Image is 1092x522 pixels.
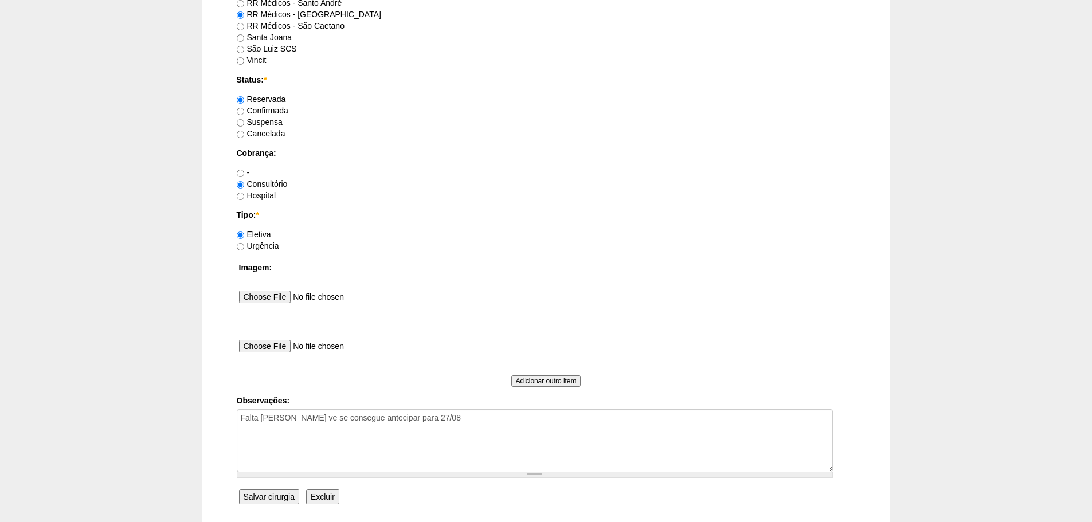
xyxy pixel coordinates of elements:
label: Suspensa [237,117,283,127]
input: Eletiva [237,231,244,239]
input: Confirmada [237,108,244,115]
input: RR Médicos - [GEOGRAPHIC_DATA] [237,11,244,19]
th: Imagem: [237,260,856,276]
input: Suspensa [237,119,244,127]
span: Este campo é obrigatório. [256,210,259,219]
input: Adicionar outro item [511,375,581,387]
label: Confirmada [237,106,288,115]
input: Excluir [306,489,339,504]
label: Hospital [237,191,276,200]
label: RR Médicos - São Caetano [237,21,345,30]
textarea: Falta [PERSON_NAME] ve se consegue antecipar para 27/08 [237,409,833,472]
label: Eletiva [237,230,271,239]
label: Urgência [237,241,279,250]
input: Vincit [237,57,244,65]
label: - [237,168,250,177]
label: Tipo: [237,209,856,221]
label: Status: [237,74,856,85]
label: Santa Joana [237,33,292,42]
input: Urgência [237,243,244,250]
label: Observações: [237,395,856,406]
label: Cobrança: [237,147,856,159]
input: - [237,170,244,177]
input: Salvar cirurgia [239,489,299,504]
span: Este campo é obrigatório. [264,75,267,84]
input: Cancelada [237,131,244,138]
input: Reservada [237,96,244,104]
input: São Luiz SCS [237,46,244,53]
label: Reservada [237,95,286,104]
label: São Luiz SCS [237,44,297,53]
label: Consultório [237,179,288,189]
label: RR Médicos - [GEOGRAPHIC_DATA] [237,10,381,19]
label: Vincit [237,56,267,65]
input: Hospital [237,193,244,200]
input: Santa Joana [237,34,244,42]
input: RR Médicos - São Caetano [237,23,244,30]
input: Consultório [237,181,244,189]
label: Cancelada [237,129,285,138]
